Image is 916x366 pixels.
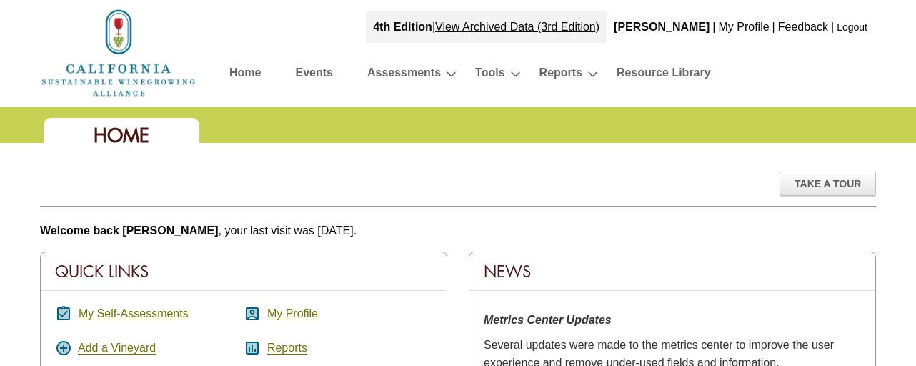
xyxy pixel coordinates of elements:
[539,63,582,88] a: Reports
[244,340,261,357] i: assessment
[40,7,197,99] img: logo_cswa2x.png
[780,172,876,196] div: Take A Tour
[830,11,835,43] div: |
[484,314,612,326] strong: Metrics Center Updates
[267,307,318,320] a: My Profile
[55,305,72,322] i: assignment_turned_in
[469,252,875,291] div: News
[373,21,432,33] strong: 4th Edition
[435,21,599,33] a: View Archived Data (3rd Edition)
[55,340,72,357] i: add_circle
[40,224,219,237] b: Welcome back [PERSON_NAME]
[367,63,441,88] a: Assessments
[40,46,197,58] a: Home
[41,252,447,291] div: Quick Links
[267,342,307,355] a: Reports
[837,21,867,33] a: Logout
[366,11,607,43] div: |
[295,63,332,88] a: Events
[475,63,504,88] a: Tools
[617,63,711,88] a: Resource Library
[94,123,149,148] span: Home
[244,305,261,322] i: account_box
[718,21,769,33] a: My Profile
[778,21,828,33] a: Feedback
[79,307,189,320] a: My Self-Assessments
[78,342,156,355] a: Add a Vineyard
[711,11,717,43] div: |
[229,63,261,88] a: Home
[614,21,710,33] b: [PERSON_NAME]
[40,222,876,240] p: , your last visit was [DATE].
[771,11,777,43] div: |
